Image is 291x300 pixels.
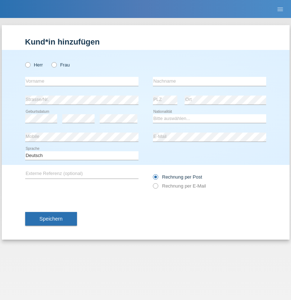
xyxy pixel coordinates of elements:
input: Rechnung per Post [153,174,158,183]
label: Herr [25,62,43,68]
i: menu [277,6,284,13]
button: Speichern [25,212,77,226]
input: Rechnung per E-Mail [153,183,158,192]
label: Rechnung per E-Mail [153,183,206,189]
h1: Kund*in hinzufügen [25,37,266,46]
input: Herr [25,62,30,67]
label: Frau [51,62,70,68]
a: menu [273,7,287,11]
span: Speichern [40,216,63,222]
label: Rechnung per Post [153,174,202,180]
input: Frau [51,62,56,67]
